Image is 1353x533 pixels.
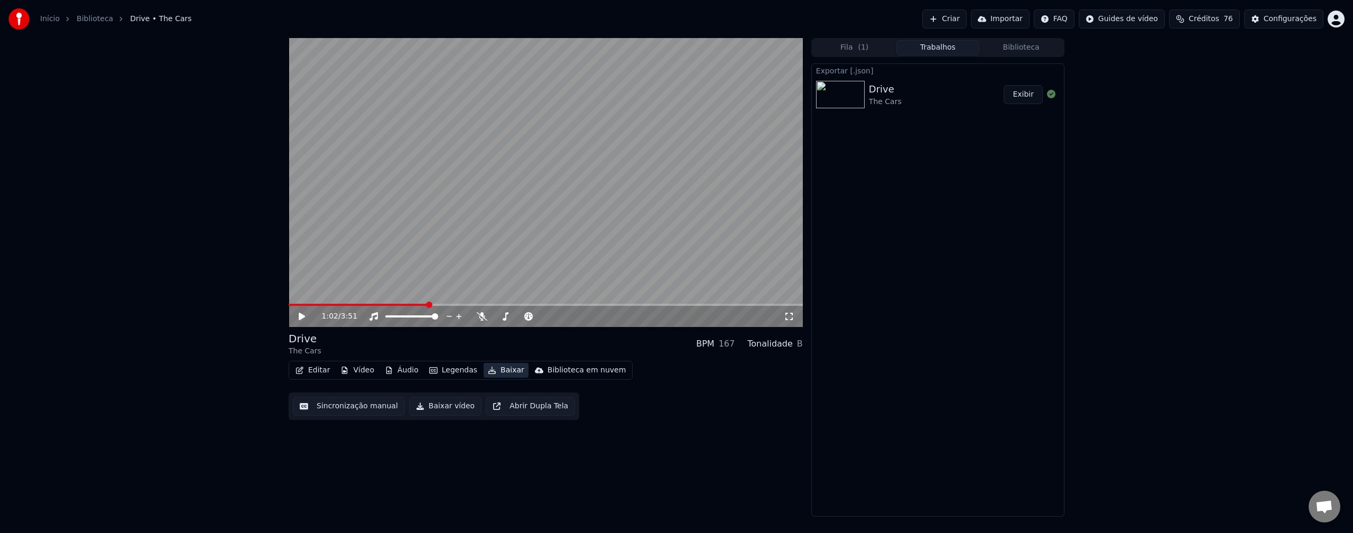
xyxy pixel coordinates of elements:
a: Bate-papo aberto [1309,491,1340,522]
button: Importar [971,10,1030,29]
button: Configurações [1244,10,1323,29]
div: Drive [869,82,902,97]
button: Sincronização manual [293,397,405,416]
button: Exibir [1004,85,1043,104]
div: BPM [696,338,714,350]
button: Criar [922,10,967,29]
span: 76 [1224,14,1233,24]
div: B [797,338,803,350]
span: ( 1 ) [858,42,868,53]
div: The Cars [869,97,902,107]
a: Início [40,14,60,24]
a: Biblioteca [77,14,113,24]
img: youka [8,8,30,30]
button: Guides de vídeo [1079,10,1165,29]
button: Baixar vídeo [409,397,481,416]
button: Legendas [425,363,481,378]
button: Biblioteca [979,40,1063,55]
span: 1:02 [322,311,338,322]
div: Tonalidade [747,338,793,350]
div: Drive [289,331,321,346]
nav: breadcrumb [40,14,192,24]
span: 3:51 [341,311,357,322]
button: Abrir Dupla Tela [486,397,575,416]
button: Vídeo [336,363,378,378]
button: Fila [813,40,896,55]
div: Biblioteca em nuvem [548,365,626,376]
div: 167 [719,338,735,350]
button: Créditos76 [1169,10,1240,29]
span: Drive • The Cars [130,14,191,24]
button: Baixar [484,363,529,378]
div: Configurações [1264,14,1317,24]
div: / [322,311,347,322]
button: FAQ [1034,10,1074,29]
span: Créditos [1189,14,1219,24]
div: Exportar [.json] [812,64,1064,77]
button: Trabalhos [896,40,980,55]
button: Áudio [381,363,423,378]
div: The Cars [289,346,321,357]
button: Editar [291,363,334,378]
